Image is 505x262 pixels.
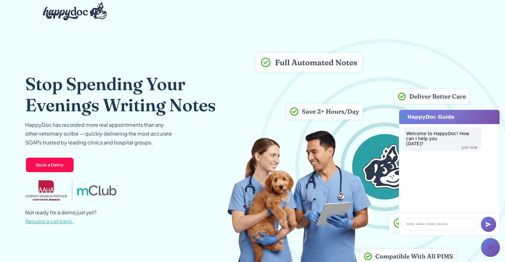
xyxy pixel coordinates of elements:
[77,185,118,195] img: mclub logo
[25,157,74,173] a: Book a Demo
[25,218,74,224] span: Request a call back.
[25,73,230,115] h1: Stop Spending Your Evenings Writing Notes
[25,180,67,201] img: AAHA Advantage logo
[25,208,97,226] p: Not ready for a demo just yet?
[38,1,107,22] a: home
[43,2,107,20] img: HappyDoc Logo: A happy dog with his ear up, listening.
[25,120,177,147] p: HappyDoc has recorded more real appointments than any other veterinary scribe — quickly deliverin...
